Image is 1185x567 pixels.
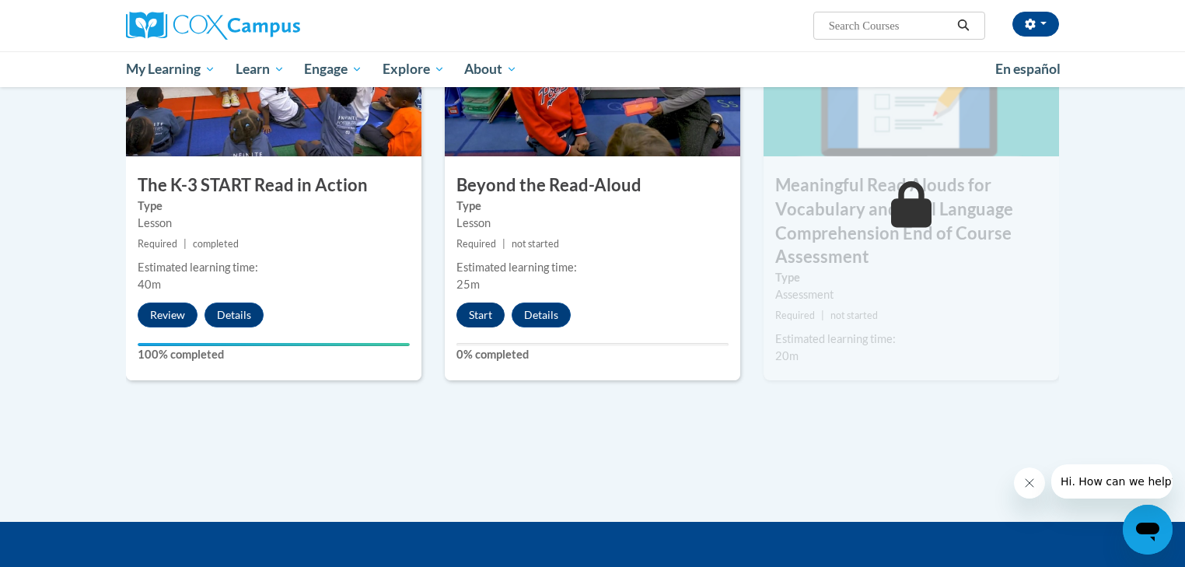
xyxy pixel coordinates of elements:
span: En español [995,61,1061,77]
h3: The K-3 START Read in Action [126,173,421,198]
a: Learn [225,51,295,87]
h3: Meaningful Read Alouds for Vocabulary and Oral Language Comprehension End of Course Assessment [764,173,1059,269]
span: 20m [775,349,799,362]
button: Account Settings [1012,12,1059,37]
input: Search Courses [827,16,952,35]
span: Engage [304,60,362,79]
span: 40m [138,278,161,291]
a: Cox Campus [126,12,421,40]
iframe: Button to launch messaging window [1123,505,1173,555]
span: My Learning [126,60,215,79]
div: Estimated learning time: [775,331,1047,348]
a: About [455,51,528,87]
a: Engage [294,51,372,87]
div: Your progress [138,343,410,346]
span: | [821,310,824,321]
iframe: Close message [1014,467,1045,499]
div: Lesson [138,215,410,232]
label: Type [775,269,1047,286]
div: Estimated learning time: [138,259,410,276]
img: Cox Campus [126,12,300,40]
div: Main menu [103,51,1082,87]
label: 100% completed [138,346,410,363]
span: Required [138,238,177,250]
span: Hi. How can we help? [9,11,126,23]
div: Estimated learning time: [456,259,729,276]
label: 0% completed [456,346,729,363]
a: En español [985,53,1071,86]
span: | [502,238,505,250]
span: Learn [236,60,285,79]
button: Search [952,16,975,35]
iframe: Message from company [1051,464,1173,499]
a: Explore [372,51,455,87]
button: Start [456,303,505,327]
h3: Beyond the Read-Aloud [445,173,740,198]
a: My Learning [116,51,225,87]
span: Explore [383,60,445,79]
label: Type [456,198,729,215]
span: not started [830,310,878,321]
button: Details [512,303,571,327]
span: | [184,238,187,250]
span: not started [512,238,559,250]
span: Required [775,310,815,321]
div: Lesson [456,215,729,232]
label: Type [138,198,410,215]
div: Assessment [775,286,1047,303]
span: Required [456,238,496,250]
span: About [464,60,517,79]
button: Review [138,303,197,327]
button: Details [204,303,264,327]
span: 25m [456,278,480,291]
span: completed [193,238,239,250]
